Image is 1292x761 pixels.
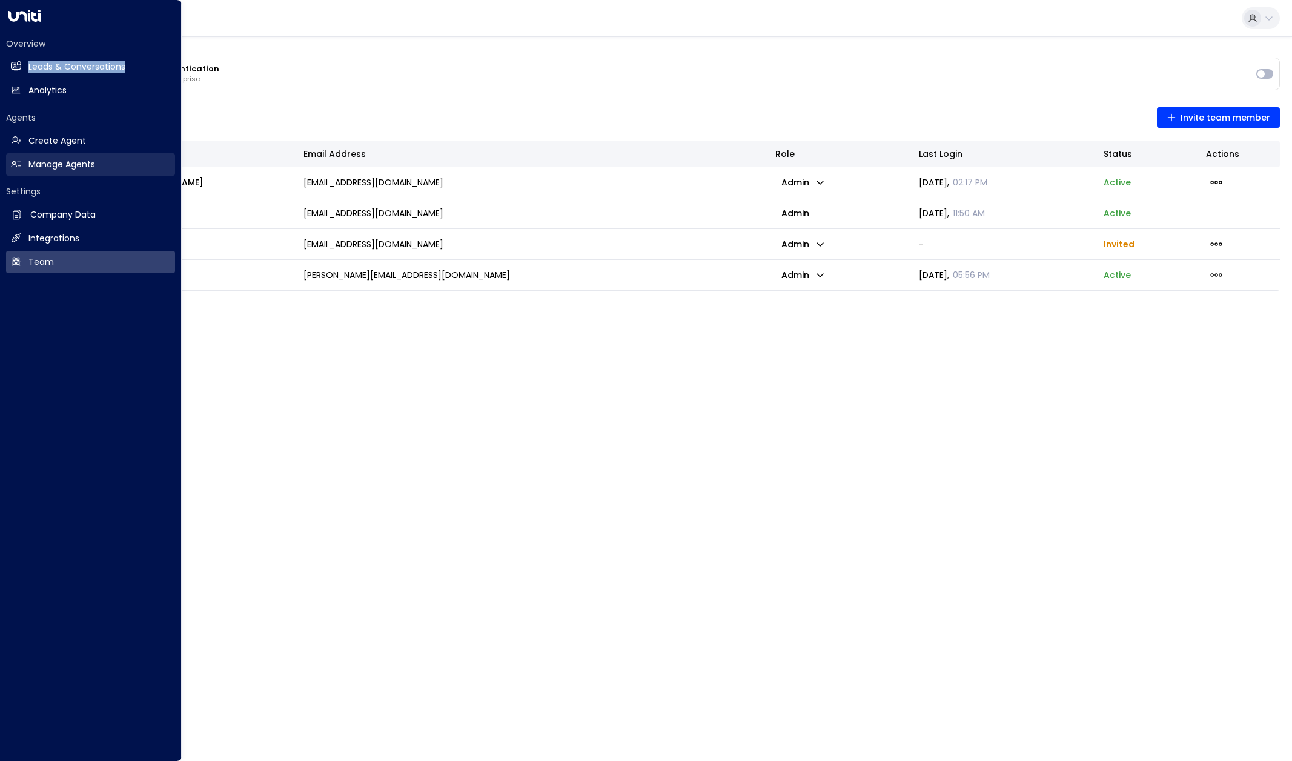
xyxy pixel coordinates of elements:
[6,227,175,250] a: Integrations
[953,176,987,188] span: 02:17 PM
[28,158,95,171] h2: Manage Agents
[6,251,175,273] a: Team
[1104,176,1131,188] p: active
[28,61,125,73] h2: Leads & Conversations
[910,229,1095,259] td: -
[28,135,86,147] h2: Create Agent
[919,147,962,161] div: Last Login
[303,147,366,161] div: Email Address
[28,256,54,268] h2: Team
[303,238,443,250] p: [EMAIL_ADDRESS][DOMAIN_NAME]
[919,176,987,188] span: [DATE] ,
[6,153,175,176] a: Manage Agents
[303,147,758,161] div: Email Address
[919,147,1087,161] div: Last Login
[28,232,79,245] h2: Integrations
[1104,269,1131,281] p: active
[6,38,175,50] h2: Overview
[30,208,96,221] h2: Company Data
[303,207,443,219] p: [EMAIL_ADDRESS][DOMAIN_NAME]
[6,204,175,226] a: Company Data
[1104,238,1135,250] span: Invited
[55,75,1250,84] p: Require MFA for all users in your enterprise
[6,130,175,152] a: Create Agent
[6,185,175,198] h2: Settings
[303,176,443,188] p: [EMAIL_ADDRESS][DOMAIN_NAME]
[28,84,67,97] h2: Analytics
[919,207,985,219] span: [DATE] ,
[1104,147,1189,161] div: Status
[953,207,985,219] span: 11:50 AM
[303,269,510,281] p: [PERSON_NAME][EMAIL_ADDRESS][DOMAIN_NAME]
[775,267,831,284] button: admin
[775,147,902,161] div: Role
[6,79,175,102] a: Analytics
[6,111,175,124] h2: Agents
[55,64,1250,74] h3: Enterprise Multi-Factor Authentication
[919,269,990,281] span: [DATE] ,
[6,56,175,78] a: Leads & Conversations
[1167,110,1271,125] span: Invite team member
[775,236,831,253] button: admin
[775,204,815,223] p: admin
[1157,107,1280,128] button: Invite team member
[1104,207,1131,219] p: active
[775,174,831,191] button: admin
[953,269,990,281] span: 05:56 PM
[1206,147,1271,161] div: Actions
